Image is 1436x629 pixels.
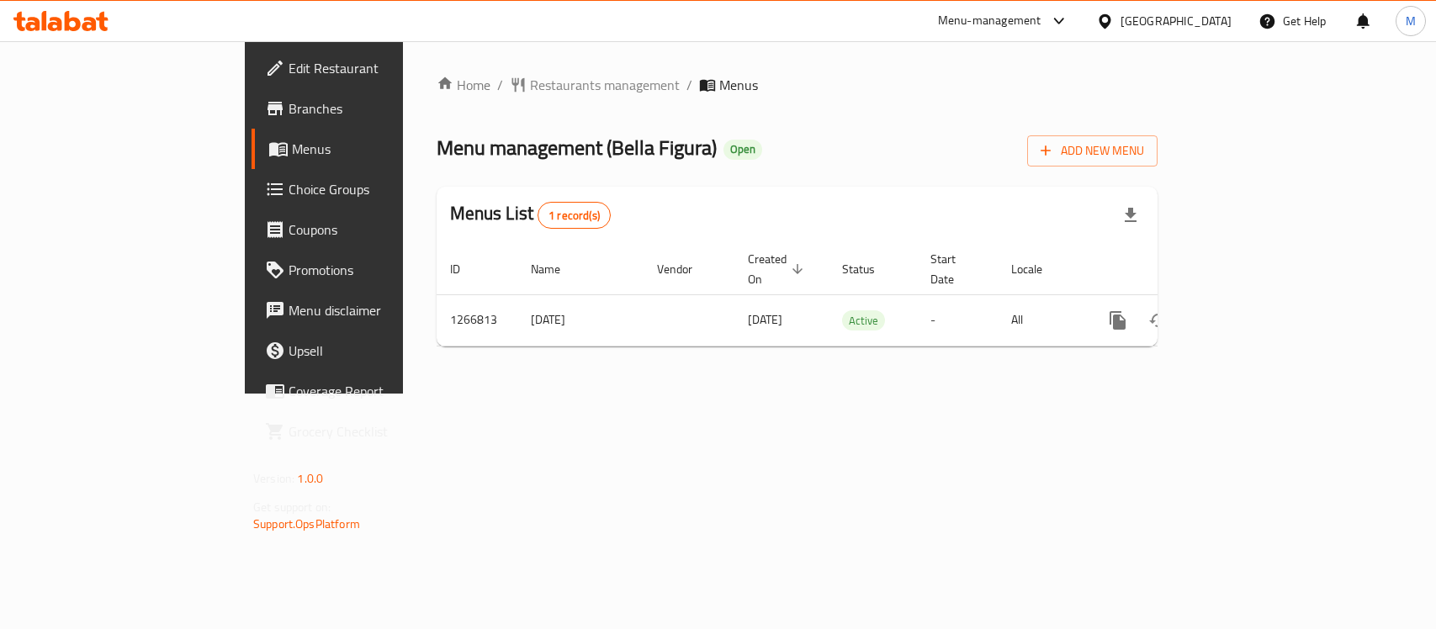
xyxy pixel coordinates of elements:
[1098,300,1138,341] button: more
[297,468,323,489] span: 1.0.0
[289,58,471,78] span: Edit Restaurant
[252,48,485,88] a: Edit Restaurant
[842,310,885,330] div: Active
[252,411,485,452] a: Grocery Checklist
[252,290,485,330] a: Menu disclaimer
[437,244,1273,346] table: enhanced table
[289,98,471,119] span: Branches
[1138,300,1179,341] button: Change Status
[1110,195,1151,235] div: Export file
[538,202,611,229] div: Total records count
[1027,135,1158,166] button: Add New Menu
[748,309,782,330] span: [DATE]
[289,179,471,199] span: Choice Groups
[842,259,897,279] span: Status
[252,129,485,169] a: Menus
[510,75,680,95] a: Restaurants management
[252,371,485,411] a: Coverage Report
[748,249,808,289] span: Created On
[842,311,885,330] span: Active
[538,208,610,224] span: 1 record(s)
[1041,140,1144,161] span: Add New Menu
[998,294,1084,346] td: All
[1011,259,1064,279] span: Locale
[253,468,294,489] span: Version:
[289,341,471,361] span: Upsell
[719,75,758,95] span: Menus
[450,259,482,279] span: ID
[686,75,692,95] li: /
[1084,244,1273,295] th: Actions
[530,75,680,95] span: Restaurants management
[289,219,471,240] span: Coupons
[437,75,1158,95] nav: breadcrumb
[289,260,471,280] span: Promotions
[1406,12,1416,30] span: M
[289,300,471,320] span: Menu disclaimer
[531,259,582,279] span: Name
[930,249,978,289] span: Start Date
[252,209,485,250] a: Coupons
[517,294,644,346] td: [DATE]
[938,11,1041,31] div: Menu-management
[289,421,471,441] span: Grocery Checklist
[252,250,485,290] a: Promotions
[289,381,471,401] span: Coverage Report
[252,88,485,129] a: Branches
[723,142,762,156] span: Open
[497,75,503,95] li: /
[253,513,360,535] a: Support.OpsPlatform
[292,139,471,159] span: Menus
[723,140,762,160] div: Open
[917,294,998,346] td: -
[253,496,331,518] span: Get support on:
[657,259,714,279] span: Vendor
[252,169,485,209] a: Choice Groups
[1121,12,1232,30] div: [GEOGRAPHIC_DATA]
[437,129,717,166] span: Menu management ( Bella Figura )
[252,330,485,371] a: Upsell
[450,201,611,229] h2: Menus List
